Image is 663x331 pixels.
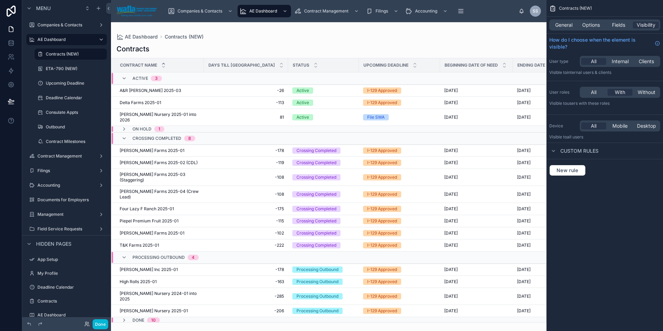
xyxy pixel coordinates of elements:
[158,126,160,132] div: 1
[37,226,96,232] label: Field Service Requests
[192,255,195,260] div: 4
[549,36,652,50] span: How do I choose when the element is visible?
[567,101,610,106] span: Users with these roles
[36,240,71,247] span: Hidden pages
[132,126,152,132] span: On Hold
[238,5,291,17] a: AE Dashboard
[37,153,96,159] label: Contract Management
[415,8,437,14] span: Accounting
[155,76,158,81] div: 3
[637,122,656,129] span: Desktop
[549,90,577,95] label: User roles
[26,194,107,205] a: Documents for Employers
[208,62,275,68] span: Days till [GEOGRAPHIC_DATA]
[549,70,660,75] p: Visible to
[26,180,107,191] a: Accounting
[304,8,348,14] span: Contract Management
[26,223,107,235] a: Field Service Requests
[132,136,181,141] span: Crossing Completed
[567,134,583,139] span: all users
[46,80,105,86] label: Upcoming Deadline
[363,62,408,68] span: Upcoming Deadline
[35,63,107,74] a: ETA-790 (NEW)
[151,317,156,323] div: 10
[559,6,592,11] span: Contracts (NEW)
[120,62,157,68] span: Contract Name
[26,268,107,279] a: My Profile
[37,271,105,276] label: My Profile
[26,209,107,220] a: Management
[591,89,596,96] span: All
[517,62,564,68] span: Ending Date of Need
[549,134,660,140] p: Visible to
[166,5,236,17] a: Companies & Contacts
[638,89,655,96] span: Without
[292,5,362,17] a: Contract Management
[117,6,157,17] img: App logo
[26,296,107,307] a: Contracts
[35,49,107,60] a: Contracts (NEW)
[93,319,108,329] button: Done
[35,92,107,103] a: Deadline Calendar
[591,122,596,129] span: All
[549,101,660,106] p: Visible to
[293,62,309,68] span: Status
[37,183,96,188] label: Accounting
[533,8,538,14] span: SS
[364,5,402,17] a: Filings
[46,124,105,130] label: Outbound
[46,139,105,144] label: Contract Milestones
[46,95,105,101] label: Deadline Calendar
[249,8,277,14] span: AE Dashboard
[37,197,105,203] label: Documents for Employers
[555,22,572,28] span: General
[26,165,107,176] a: Filings
[46,66,105,71] label: ETA-790 (NEW)
[549,59,577,64] label: User type
[612,122,628,129] span: Mobile
[37,168,96,173] label: Filings
[582,22,600,28] span: Options
[37,22,96,28] label: Companies & Contacts
[549,123,577,129] label: Device
[376,8,388,14] span: Filings
[37,285,105,290] label: Deadline Calendar
[178,8,222,14] span: Companies & Contacts
[549,165,586,176] button: New rule
[554,167,581,173] span: New rule
[132,255,185,260] span: Processing Outbound
[26,254,107,265] a: App Setup
[639,58,654,65] span: Clients
[188,136,191,141] div: 8
[35,121,107,133] a: Outbound
[403,5,451,17] a: Accounting
[612,58,629,65] span: Internal
[615,89,625,96] span: With
[37,37,93,42] label: AE Dashboard
[132,317,144,323] span: Done
[37,312,105,318] label: AE Dashboard
[26,309,107,321] a: AE Dashboard
[445,62,498,68] span: Beginning Date of Need
[26,151,107,162] a: Contract Management
[37,212,96,217] label: Management
[37,298,105,304] label: Contracts
[567,70,611,75] span: Internal users & clients
[26,282,107,293] a: Deadline Calendar
[549,36,660,50] a: How do I choose when the element is visible?
[162,3,519,19] div: scrollable content
[26,19,107,31] a: Companies & Contacts
[35,107,107,118] a: Consulate Appts
[35,136,107,147] a: Contract Milestones
[591,58,596,65] span: All
[36,5,51,12] span: Menu
[46,110,105,115] label: Consulate Appts
[637,22,655,28] span: Visibility
[612,22,625,28] span: Fields
[26,34,107,45] a: AE Dashboard
[560,147,599,154] span: Custom rules
[46,51,103,57] label: Contracts (NEW)
[132,76,148,81] span: Active
[37,257,105,262] label: App Setup
[35,78,107,89] a: Upcoming Deadline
